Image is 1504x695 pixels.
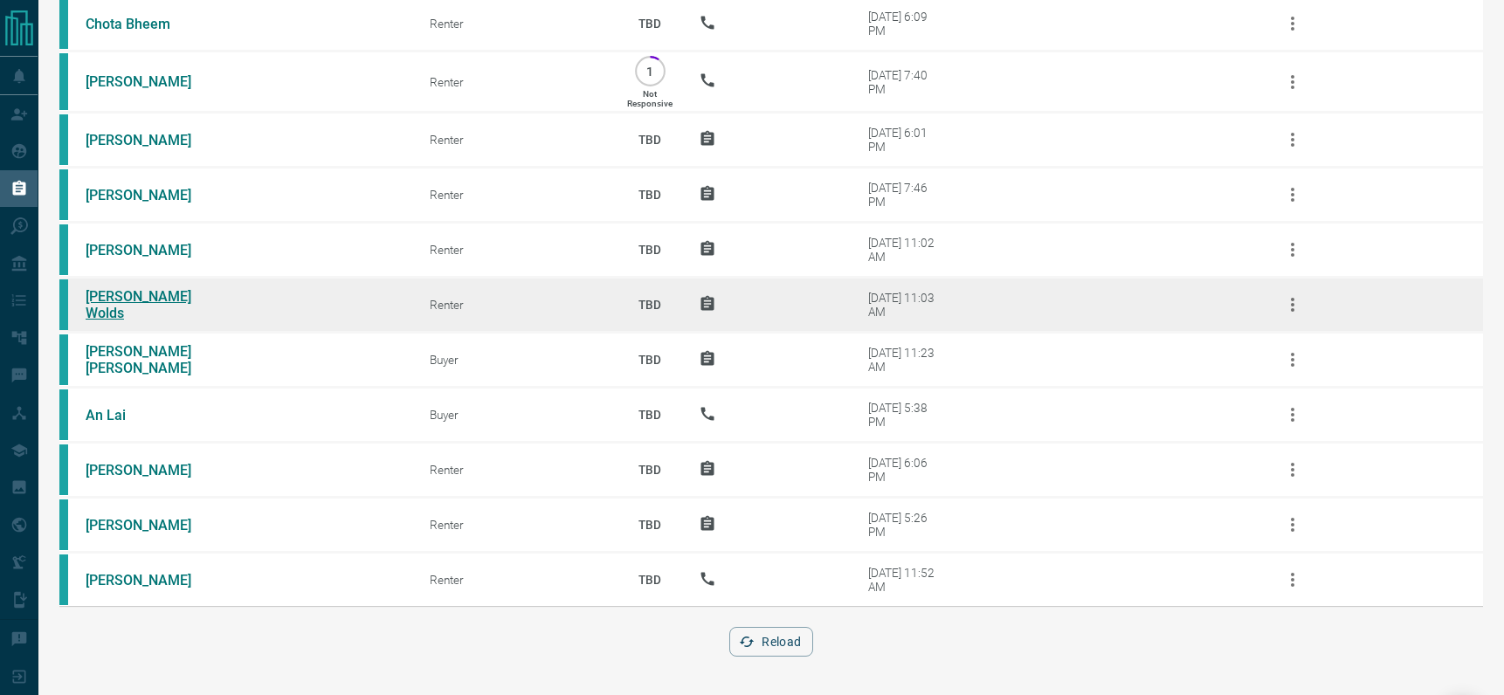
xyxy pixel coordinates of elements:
[729,627,812,657] button: Reload
[86,16,217,32] a: Chota Bheem
[430,298,601,312] div: Renter
[627,226,673,273] p: TBD
[868,236,942,264] div: [DATE] 11:02 AM
[59,554,68,605] div: condos.ca
[627,556,673,603] p: TBD
[59,114,68,165] div: condos.ca
[430,243,601,257] div: Renter
[86,343,217,376] a: [PERSON_NAME] [PERSON_NAME]
[59,444,68,495] div: condos.ca
[86,407,217,423] a: An Lai
[86,288,217,321] a: [PERSON_NAME] Wolds
[430,17,601,31] div: Renter
[430,188,601,202] div: Renter
[627,336,673,383] p: TBD
[627,446,673,493] p: TBD
[627,281,673,328] p: TBD
[868,346,942,374] div: [DATE] 11:23 AM
[430,518,601,532] div: Renter
[868,68,942,96] div: [DATE] 7:40 PM
[868,291,942,319] div: [DATE] 11:03 AM
[868,181,942,209] div: [DATE] 7:46 PM
[868,511,942,539] div: [DATE] 5:26 PM
[430,353,601,367] div: Buyer
[59,169,68,220] div: condos.ca
[86,73,217,90] a: [PERSON_NAME]
[627,116,673,163] p: TBD
[627,89,673,108] p: Not Responsive
[868,10,942,38] div: [DATE] 6:09 PM
[86,517,217,533] a: [PERSON_NAME]
[430,408,601,422] div: Buyer
[627,391,673,438] p: TBD
[59,279,68,330] div: condos.ca
[868,566,942,594] div: [DATE] 11:52 AM
[59,334,68,385] div: condos.ca
[868,456,942,484] div: [DATE] 6:06 PM
[86,132,217,148] a: [PERSON_NAME]
[86,242,217,258] a: [PERSON_NAME]
[430,463,601,477] div: Renter
[868,401,942,429] div: [DATE] 5:38 PM
[59,389,68,440] div: condos.ca
[627,501,673,548] p: TBD
[86,462,217,478] a: [PERSON_NAME]
[59,53,68,110] div: condos.ca
[627,171,673,218] p: TBD
[868,126,942,154] div: [DATE] 6:01 PM
[86,187,217,203] a: [PERSON_NAME]
[59,499,68,550] div: condos.ca
[430,75,601,89] div: Renter
[644,65,657,78] p: 1
[430,133,601,147] div: Renter
[59,224,68,275] div: condos.ca
[430,573,601,587] div: Renter
[86,572,217,588] a: [PERSON_NAME]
